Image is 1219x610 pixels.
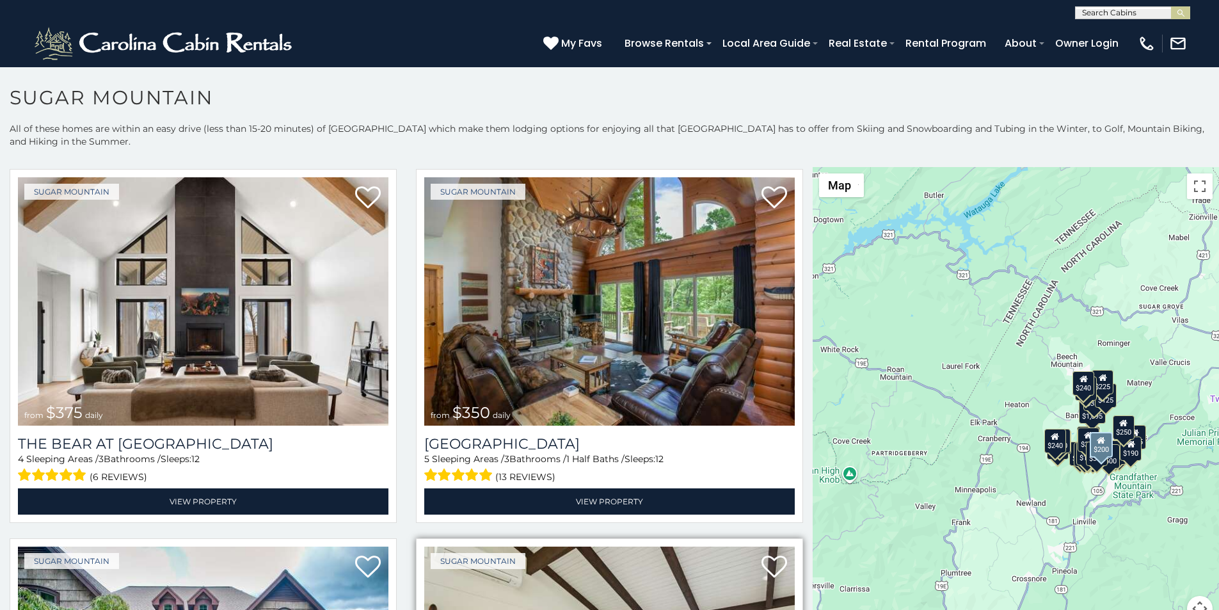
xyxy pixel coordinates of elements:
[566,453,625,465] span: 1 Half Baths /
[18,177,388,426] a: The Bear At Sugar Mountain from $375 daily
[1079,399,1106,424] div: $1,095
[431,184,525,200] a: Sugar Mountain
[493,410,511,420] span: daily
[828,179,851,192] span: Map
[424,435,795,453] h3: Grouse Moor Lodge
[18,177,388,426] img: The Bear At Sugar Mountain
[24,553,119,569] a: Sugar Mountain
[1090,432,1113,458] div: $200
[1078,428,1099,452] div: $300
[1104,440,1126,465] div: $195
[655,453,664,465] span: 12
[32,24,298,63] img: White-1-2.png
[761,554,787,581] a: Add to favorites
[24,184,119,200] a: Sugar Mountain
[24,410,44,420] span: from
[18,453,24,465] span: 4
[1077,426,1099,451] div: $190
[452,403,490,422] span: $350
[1092,370,1114,394] div: $225
[431,553,525,569] a: Sugar Mountain
[355,185,381,212] a: Add to favorites
[561,35,602,51] span: My Favs
[1169,35,1187,52] img: mail-regular-white.png
[1044,429,1066,453] div: $240
[90,469,147,485] span: (6 reviews)
[543,35,605,52] a: My Favs
[85,410,103,420] span: daily
[761,185,787,212] a: Add to favorites
[998,32,1043,54] a: About
[618,32,710,54] a: Browse Rentals
[431,410,450,420] span: from
[1095,383,1117,408] div: $125
[18,453,388,485] div: Sleeping Areas / Bathrooms / Sleeps:
[18,488,388,515] a: View Property
[18,435,388,453] h3: The Bear At Sugar Mountain
[1076,441,1098,465] div: $175
[1187,173,1213,199] button: Toggle fullscreen view
[1124,425,1146,449] div: $155
[99,453,104,465] span: 3
[1087,442,1108,466] div: $350
[355,554,381,581] a: Add to favorites
[424,453,429,465] span: 5
[716,32,817,54] a: Local Area Guide
[1074,442,1096,467] div: $155
[819,173,864,197] button: Change map style
[1073,371,1095,396] div: $240
[495,469,555,485] span: (13 reviews)
[899,32,992,54] a: Rental Program
[424,453,795,485] div: Sleeping Areas / Bathrooms / Sleeps:
[1120,437,1142,461] div: $190
[1138,35,1156,52] img: phone-regular-white.png
[1113,415,1135,440] div: $250
[504,453,509,465] span: 3
[424,177,795,426] a: Grouse Moor Lodge from $350 daily
[1049,32,1125,54] a: Owner Login
[191,453,200,465] span: 12
[424,488,795,515] a: View Property
[424,177,795,426] img: Grouse Moor Lodge
[424,435,795,453] a: [GEOGRAPHIC_DATA]
[822,32,893,54] a: Real Estate
[18,435,388,453] a: The Bear At [GEOGRAPHIC_DATA]
[46,403,83,422] span: $375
